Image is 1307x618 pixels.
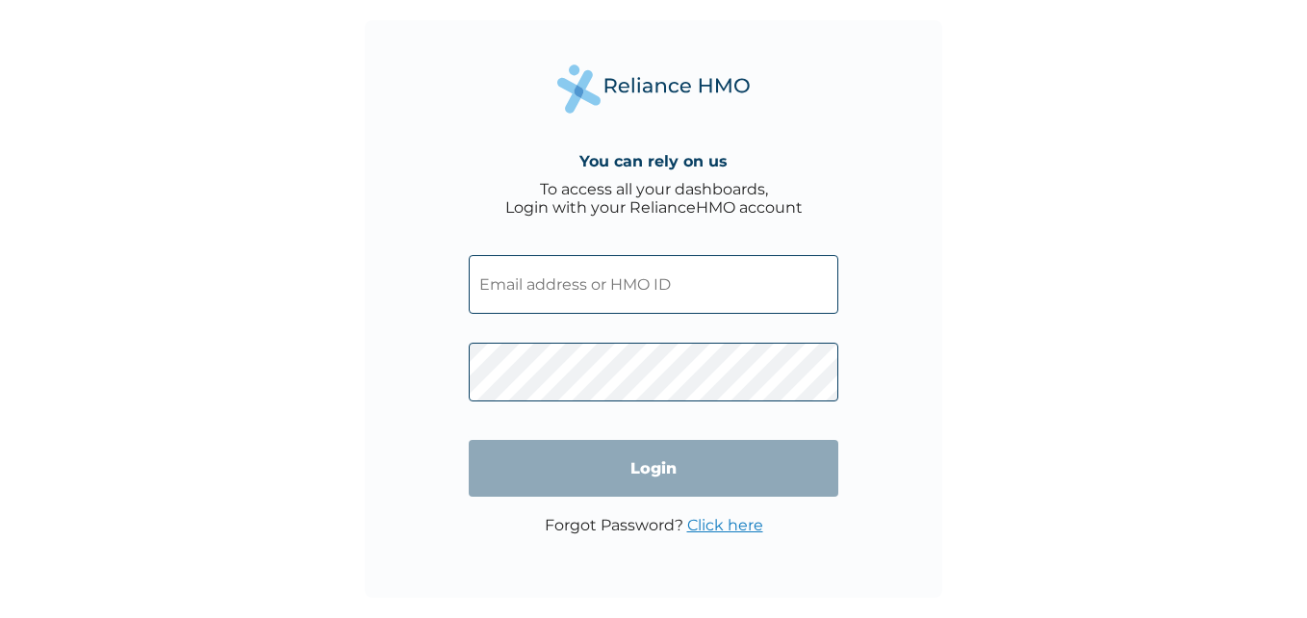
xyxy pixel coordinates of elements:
h4: You can rely on us [579,152,728,170]
input: Login [469,440,838,497]
a: Click here [687,516,763,534]
div: To access all your dashboards, Login with your RelianceHMO account [505,180,803,217]
img: Reliance Health's Logo [557,64,750,114]
input: Email address or HMO ID [469,255,838,314]
p: Forgot Password? [545,516,763,534]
